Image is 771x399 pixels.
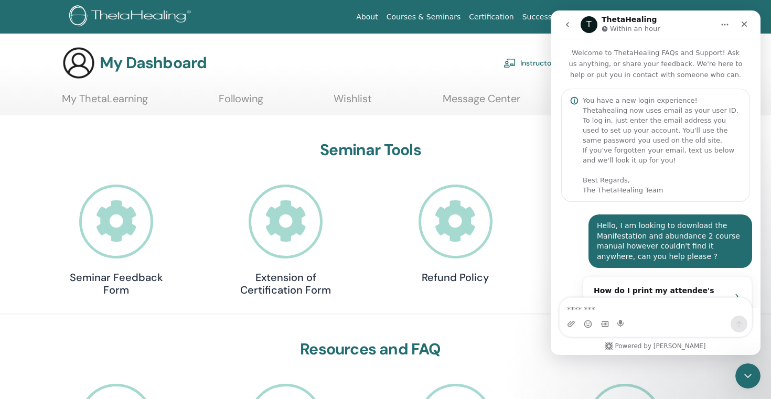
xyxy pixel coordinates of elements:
[504,58,516,68] img: chalkboard-teacher.svg
[233,271,338,296] h4: Extension of Certification Form
[443,92,520,113] a: Message Center
[43,276,164,295] strong: How do I print my attendee's certifications?
[233,185,338,296] a: Extension of Certification Form
[69,5,195,29] img: logo.png
[67,309,75,318] button: Start recording
[584,7,630,27] a: Resources
[518,7,584,27] a: Success Stories
[100,53,207,72] h3: My Dashboard
[334,92,372,113] a: Wishlist
[33,309,41,318] button: Emoji picker
[735,363,761,389] iframe: Intercom live chat
[382,7,465,27] a: Courses & Seminars
[16,309,25,318] button: Upload attachment
[64,271,169,296] h4: Seminar Feedback Form
[62,46,95,80] img: generic-user-icon.jpg
[465,7,518,27] a: Certification
[504,51,594,74] a: Instructor Dashboard
[551,10,761,355] iframe: Intercom live chat
[8,266,201,399] div: Operator says…
[50,309,58,318] button: Gif picker
[64,185,169,296] a: Seminar Feedback Form
[352,7,382,27] a: About
[219,92,263,113] a: Following
[64,340,678,359] h3: Resources and FAQ
[403,185,508,284] a: Refund Policy
[33,266,201,305] div: How do I print my attendee's certifications?
[630,7,658,27] a: Store
[180,305,197,322] button: Send a message…
[9,287,201,305] textarea: Message…
[62,92,148,113] a: My ThetaLearning
[403,271,508,284] h4: Refund Policy
[64,141,678,159] h3: Seminar Tools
